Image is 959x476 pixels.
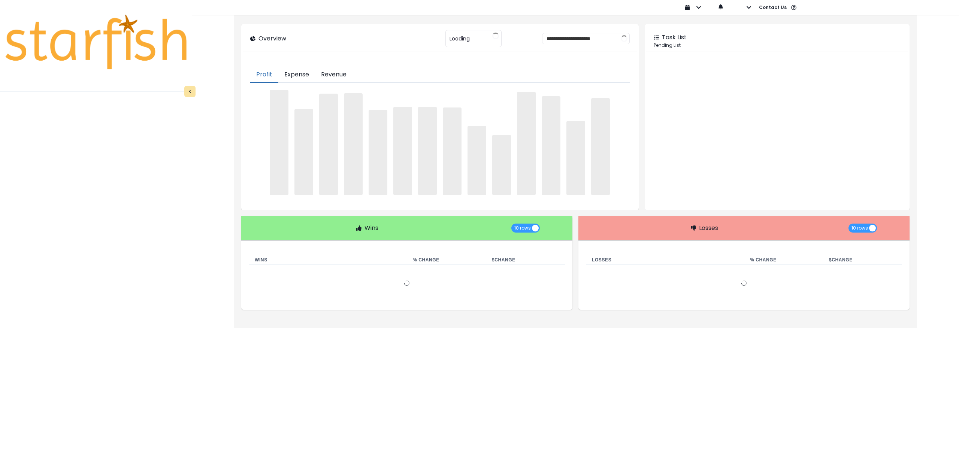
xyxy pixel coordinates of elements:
p: Wins [364,224,378,233]
span: ‌ [393,107,412,195]
span: ‌ [369,110,387,195]
span: ‌ [591,98,610,195]
span: ‌ [294,109,313,195]
th: Losses [586,255,744,265]
span: 10 rows [851,224,868,233]
p: Losses [699,224,718,233]
span: ‌ [319,94,338,195]
span: ‌ [492,135,511,195]
span: 10 rows [514,224,531,233]
th: % Change [744,255,823,265]
th: % Change [407,255,486,265]
span: ‌ [270,90,288,195]
p: Task List [662,33,687,42]
th: Wins [249,255,407,265]
p: Pending List [654,42,901,49]
span: ‌ [566,121,585,195]
span: ‌ [468,126,486,195]
span: Loading [450,31,470,46]
span: ‌ [542,96,560,195]
button: Profit [250,67,278,83]
span: ‌ [418,107,437,195]
button: Revenue [315,67,353,83]
th: $ Change [823,255,902,265]
p: Overview [258,34,286,43]
span: ‌ [517,92,536,195]
th: $ Change [486,255,565,265]
span: ‌ [443,107,462,195]
button: Expense [278,67,315,83]
span: ‌ [344,93,363,195]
